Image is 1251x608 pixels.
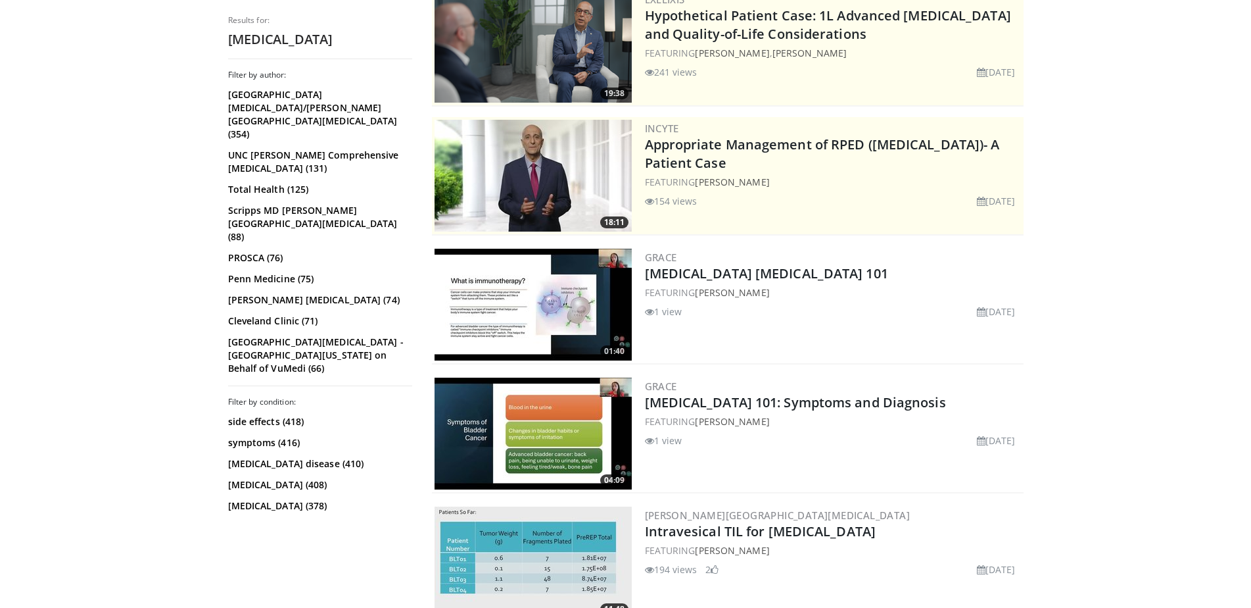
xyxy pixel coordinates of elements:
a: [PERSON_NAME] [695,544,769,557]
li: [DATE] [977,305,1016,318]
a: [MEDICAL_DATA] (378) [228,499,409,513]
a: [PERSON_NAME] [695,286,769,299]
li: [DATE] [977,65,1016,79]
a: [MEDICAL_DATA] disease (410) [228,457,409,470]
div: FEATURING [645,286,1021,299]
a: [MEDICAL_DATA] 101: Symptoms and Diagnosis [645,393,946,411]
a: 04:09 [435,378,632,490]
a: Intravesical TIL for [MEDICAL_DATA] [645,522,876,540]
a: GRACE [645,380,677,393]
img: 34753618-bf0e-456b-925c-218fe66b6c12.300x170_q85_crop-smart_upscale.jpg [435,249,632,361]
div: FEATURING [645,415,1021,428]
li: 241 views [645,65,697,79]
span: 01:40 [600,345,628,357]
span: 19:38 [600,88,628,99]
span: 04:09 [600,474,628,486]
h2: [MEDICAL_DATA] [228,31,412,48]
h3: Filter by author: [228,70,412,80]
li: 1 view [645,305,682,318]
li: 2 [705,563,719,576]
li: [DATE] [977,194,1016,208]
h3: Filter by condition: [228,397,412,407]
a: UNC [PERSON_NAME] Comprehensive [MEDICAL_DATA] (131) [228,149,409,175]
a: 18:11 [435,120,632,232]
a: [PERSON_NAME] [695,176,769,188]
div: FEATURING , [645,46,1021,60]
a: symptoms (416) [228,436,409,449]
a: [PERSON_NAME] [MEDICAL_DATA] (74) [228,293,409,307]
span: 18:11 [600,216,628,228]
a: Total Health (125) [228,183,409,196]
a: side effects (418) [228,415,409,428]
a: [GEOGRAPHIC_DATA][MEDICAL_DATA]/[PERSON_NAME][GEOGRAPHIC_DATA][MEDICAL_DATA] (354) [228,88,409,141]
a: Hypothetical Patient Case: 1L Advanced [MEDICAL_DATA] and Quality-of-Life Considerations [645,7,1011,43]
li: [DATE] [977,434,1016,447]
a: GRACE [645,251,677,264]
img: d720a5e9-43d9-4b30-a563-7d174470652d.300x170_q85_crop-smart_upscale.jpg [435,378,632,490]
a: [GEOGRAPHIC_DATA][MEDICAL_DATA] - [GEOGRAPHIC_DATA][US_STATE] on Behalf of VuMedi (66) [228,336,409,375]
a: [PERSON_NAME][GEOGRAPHIC_DATA][MEDICAL_DATA] [645,509,910,522]
a: [MEDICAL_DATA] [MEDICAL_DATA] 101 [645,265,888,282]
li: 154 views [645,194,697,208]
a: Appropriate Management of RPED ([MEDICAL_DATA])- A Patient Case [645,136,1000,172]
a: Penn Medicine (75) [228,272,409,286]
img: dfb61434-267d-484a-acce-b5dc2d5ee040.300x170_q85_crop-smart_upscale.jpg [435,120,632,232]
a: [PERSON_NAME] [695,47,769,59]
li: 1 view [645,434,682,447]
li: 194 views [645,563,697,576]
a: PROSCA (76) [228,251,409,265]
a: [PERSON_NAME] [695,415,769,428]
a: Scripps MD [PERSON_NAME][GEOGRAPHIC_DATA][MEDICAL_DATA] (88) [228,204,409,243]
a: 01:40 [435,249,632,361]
div: FEATURING [645,544,1021,557]
p: Results for: [228,15,412,26]
a: Cleveland Clinic (71) [228,315,409,328]
a: [MEDICAL_DATA] (408) [228,478,409,492]
a: Incyte [645,122,679,135]
a: [PERSON_NAME] [772,47,847,59]
div: FEATURING [645,175,1021,189]
li: [DATE] [977,563,1016,576]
